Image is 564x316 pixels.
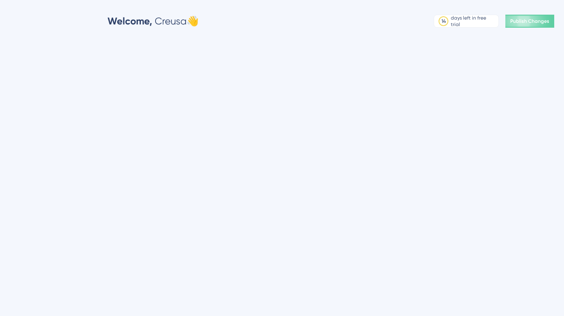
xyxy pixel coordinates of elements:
[451,15,496,28] div: days left in free trial
[108,15,152,27] span: Welcome,
[510,18,549,24] span: Publish Changes
[108,15,199,28] div: Creusa 👋
[505,15,554,28] button: Publish Changes
[441,18,446,24] div: 14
